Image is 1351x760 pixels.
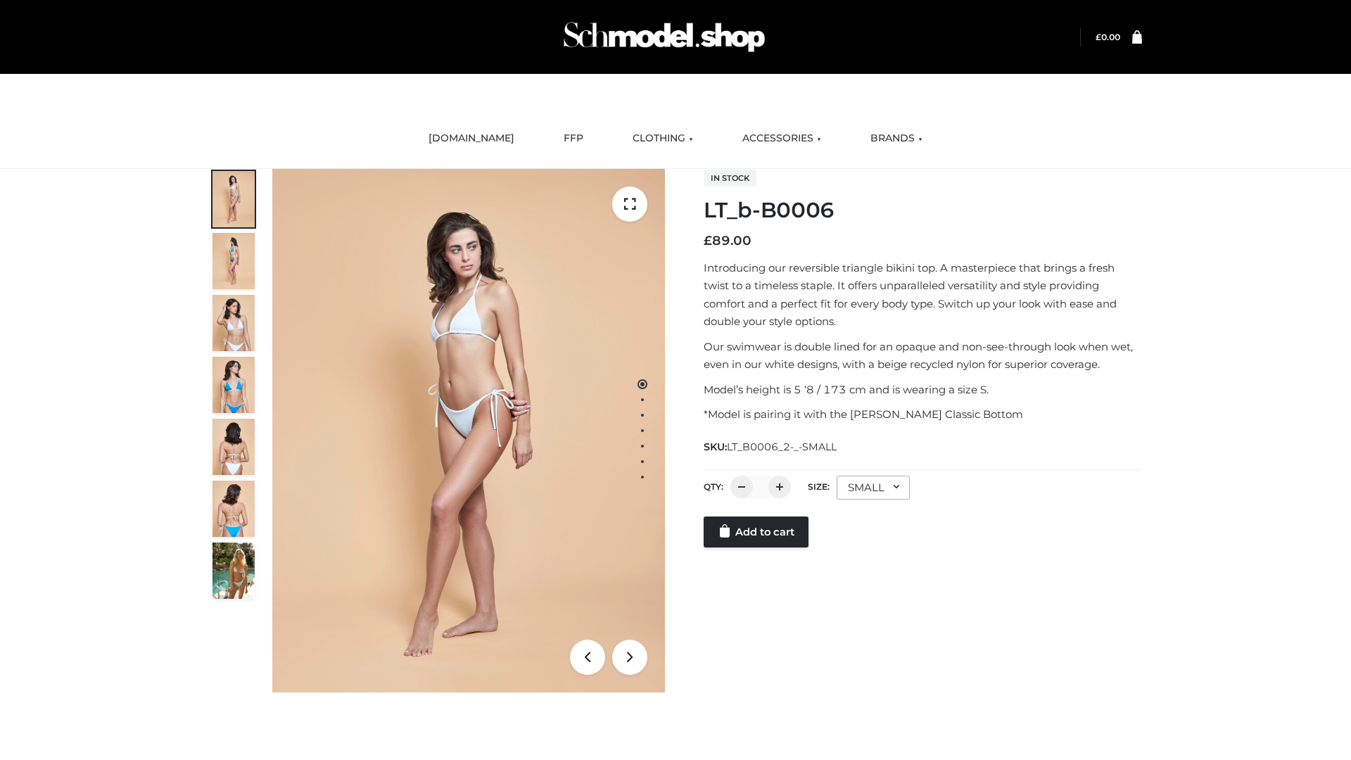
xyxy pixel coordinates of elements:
a: £0.00 [1096,32,1120,42]
a: ACCESSORIES [732,123,832,154]
span: LT_B0006_2-_-SMALL [727,441,837,453]
a: [DOMAIN_NAME] [418,123,525,154]
h1: LT_b-B0006 [704,198,1142,223]
img: ArielClassicBikiniTop_CloudNine_AzureSky_OW114ECO_3-scaled.jpg [213,295,255,351]
a: Add to cart [704,517,808,547]
span: £ [1096,32,1101,42]
img: ArielClassicBikiniTop_CloudNine_AzureSky_OW114ECO_8-scaled.jpg [213,481,255,537]
img: Schmodel Admin 964 [559,9,770,65]
span: In stock [704,170,756,186]
img: ArielClassicBikiniTop_CloudNine_AzureSky_OW114ECO_1 [272,169,665,692]
span: SKU: [704,438,838,455]
a: CLOTHING [622,123,704,154]
p: *Model is pairing it with the [PERSON_NAME] Classic Bottom [704,405,1142,424]
img: ArielClassicBikiniTop_CloudNine_AzureSky_OW114ECO_1-scaled.jpg [213,171,255,227]
a: FFP [553,123,594,154]
span: £ [704,233,712,248]
img: ArielClassicBikiniTop_CloudNine_AzureSky_OW114ECO_2-scaled.jpg [213,233,255,289]
img: ArielClassicBikiniTop_CloudNine_AzureSky_OW114ECO_4-scaled.jpg [213,357,255,413]
label: QTY: [704,481,723,492]
bdi: 89.00 [704,233,751,248]
p: Our swimwear is double lined for an opaque and non-see-through look when wet, even in our white d... [704,338,1142,374]
img: ArielClassicBikiniTop_CloudNine_AzureSky_OW114ECO_7-scaled.jpg [213,419,255,475]
img: Arieltop_CloudNine_AzureSky2.jpg [213,543,255,599]
div: SMALL [837,476,910,500]
p: Introducing our reversible triangle bikini top. A masterpiece that brings a fresh twist to a time... [704,259,1142,331]
p: Model’s height is 5 ‘8 / 173 cm and is wearing a size S. [704,381,1142,399]
a: BRANDS [860,123,933,154]
label: Size: [808,481,830,492]
bdi: 0.00 [1096,32,1120,42]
